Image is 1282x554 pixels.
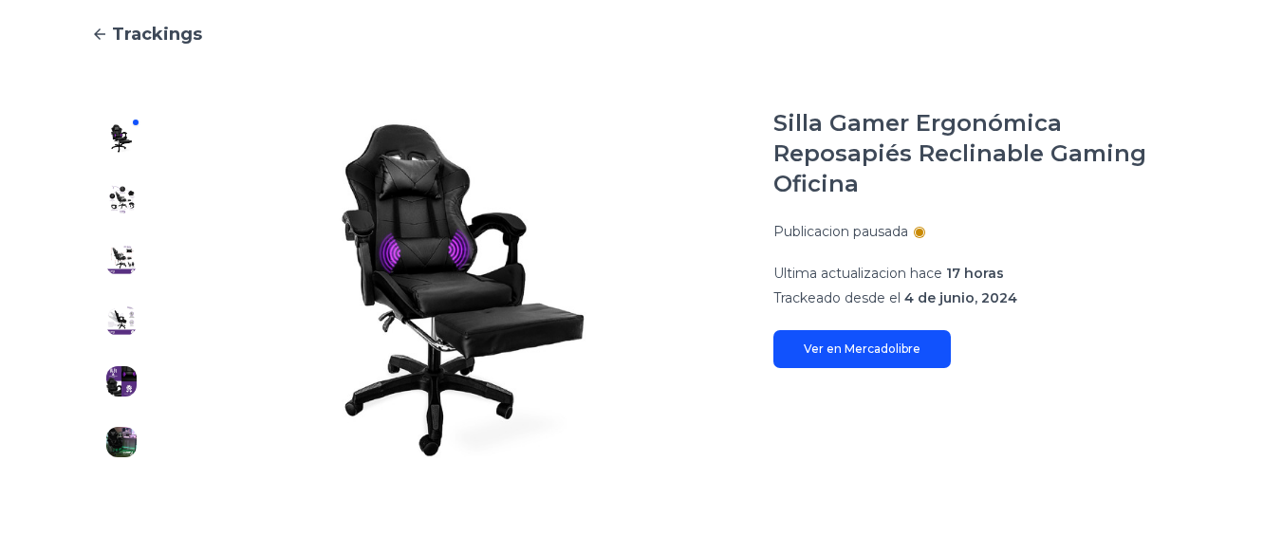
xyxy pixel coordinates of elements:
[773,108,1191,199] h1: Silla Gamer Ergonómica Reposapiés Reclinable Gaming Oficina
[91,21,1191,47] a: Trackings
[106,245,137,275] img: Silla Gamer Ergonómica Reposapiés Reclinable Gaming Oficina
[773,222,908,241] p: Publicacion pausada
[946,265,1004,282] span: 17 horas
[190,108,735,472] img: Silla Gamer Ergonómica Reposapiés Reclinable Gaming Oficina
[904,289,1017,306] span: 4 de junio, 2024
[106,184,137,214] img: Silla Gamer Ergonómica Reposapiés Reclinable Gaming Oficina
[106,427,137,457] img: Silla Gamer Ergonómica Reposapiés Reclinable Gaming Oficina
[773,265,942,282] span: Ultima actualizacion hace
[773,330,951,368] a: Ver en Mercadolibre
[106,366,137,397] img: Silla Gamer Ergonómica Reposapiés Reclinable Gaming Oficina
[773,289,901,306] span: Trackeado desde el
[112,21,202,47] span: Trackings
[106,305,137,336] img: Silla Gamer Ergonómica Reposapiés Reclinable Gaming Oficina
[106,123,137,154] img: Silla Gamer Ergonómica Reposapiés Reclinable Gaming Oficina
